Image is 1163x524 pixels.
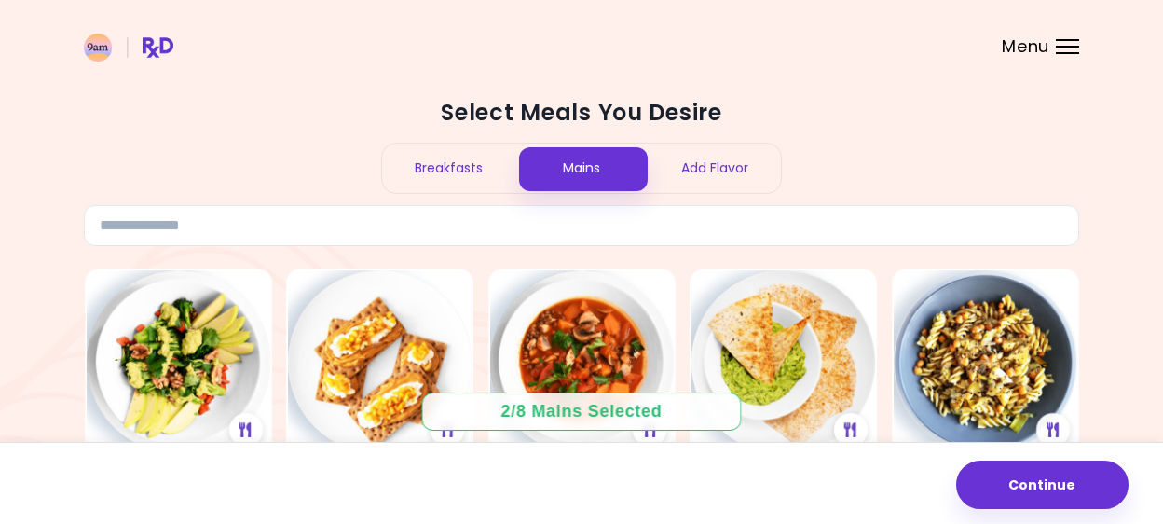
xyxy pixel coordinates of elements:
[1002,38,1049,55] span: Menu
[84,98,1079,128] h2: Select Meals You Desire
[1035,412,1069,446] div: See Meal Plan
[956,461,1129,509] button: Continue
[515,144,649,193] div: Mains
[834,412,868,446] div: See Meal Plan
[84,34,173,62] img: RxDiet
[228,412,262,446] div: See Meal Plan
[487,400,676,423] div: 2 / 8 Mains Selected
[648,144,781,193] div: Add Flavor
[382,144,515,193] div: Breakfasts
